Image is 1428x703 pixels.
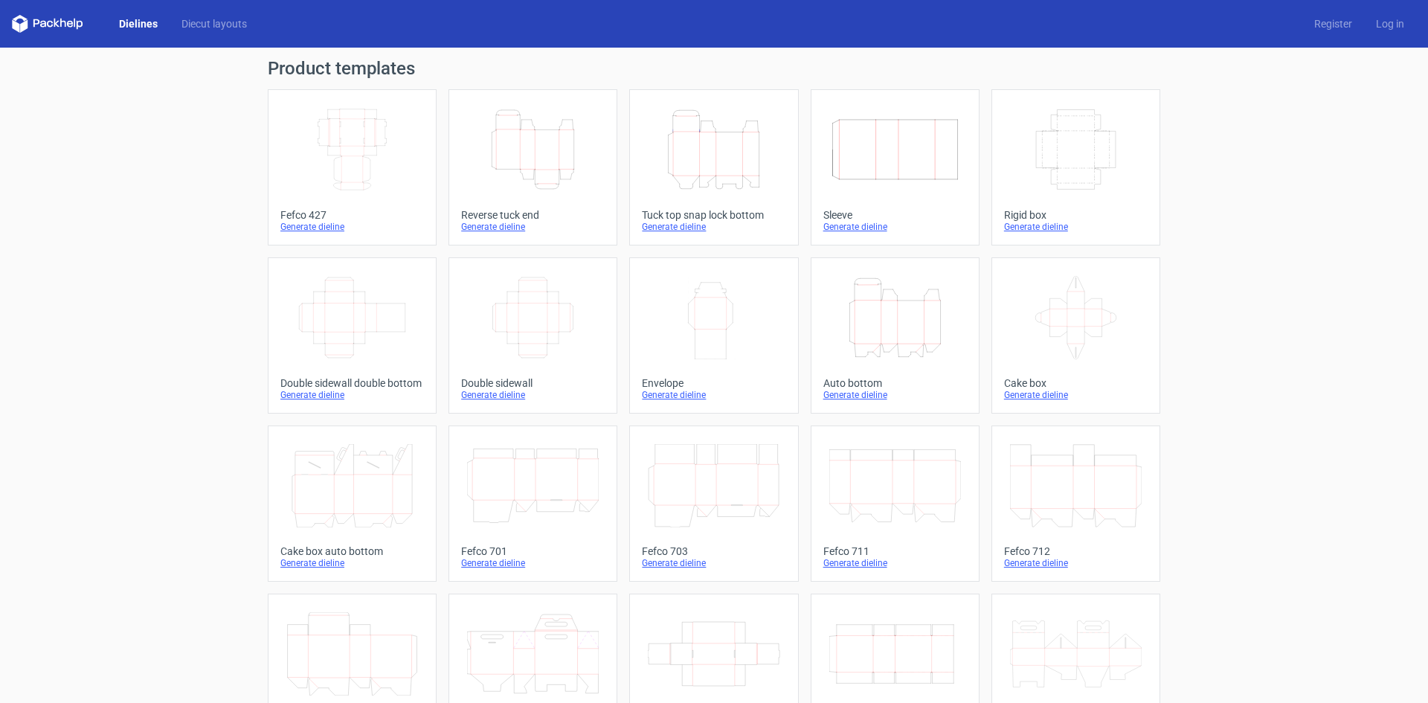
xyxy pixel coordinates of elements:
[461,389,605,401] div: Generate dieline
[642,221,785,233] div: Generate dieline
[461,209,605,221] div: Reverse tuck end
[991,89,1160,245] a: Rigid boxGenerate dieline
[1004,209,1148,221] div: Rigid box
[629,426,798,582] a: Fefco 703Generate dieline
[823,389,967,401] div: Generate dieline
[268,257,437,414] a: Double sidewall double bottomGenerate dieline
[823,545,967,557] div: Fefco 711
[170,16,259,31] a: Diecut layouts
[642,209,785,221] div: Tuck top snap lock bottom
[811,89,980,245] a: SleeveGenerate dieline
[811,426,980,582] a: Fefco 711Generate dieline
[1004,377,1148,389] div: Cake box
[280,557,424,569] div: Generate dieline
[268,426,437,582] a: Cake box auto bottomGenerate dieline
[629,89,798,245] a: Tuck top snap lock bottomGenerate dieline
[642,545,785,557] div: Fefco 703
[280,209,424,221] div: Fefco 427
[448,257,617,414] a: Double sidewallGenerate dieline
[642,377,785,389] div: Envelope
[1004,557,1148,569] div: Generate dieline
[823,377,967,389] div: Auto bottom
[823,209,967,221] div: Sleeve
[107,16,170,31] a: Dielines
[461,221,605,233] div: Generate dieline
[823,221,967,233] div: Generate dieline
[642,557,785,569] div: Generate dieline
[268,89,437,245] a: Fefco 427Generate dieline
[1302,16,1364,31] a: Register
[461,557,605,569] div: Generate dieline
[280,221,424,233] div: Generate dieline
[448,426,617,582] a: Fefco 701Generate dieline
[1004,389,1148,401] div: Generate dieline
[448,89,617,245] a: Reverse tuck endGenerate dieline
[1364,16,1416,31] a: Log in
[280,545,424,557] div: Cake box auto bottom
[991,257,1160,414] a: Cake boxGenerate dieline
[280,377,424,389] div: Double sidewall double bottom
[811,257,980,414] a: Auto bottomGenerate dieline
[629,257,798,414] a: EnvelopeGenerate dieline
[280,389,424,401] div: Generate dieline
[461,377,605,389] div: Double sidewall
[268,60,1160,77] h1: Product templates
[461,545,605,557] div: Fefco 701
[642,389,785,401] div: Generate dieline
[1004,545,1148,557] div: Fefco 712
[991,426,1160,582] a: Fefco 712Generate dieline
[1004,221,1148,233] div: Generate dieline
[823,557,967,569] div: Generate dieline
